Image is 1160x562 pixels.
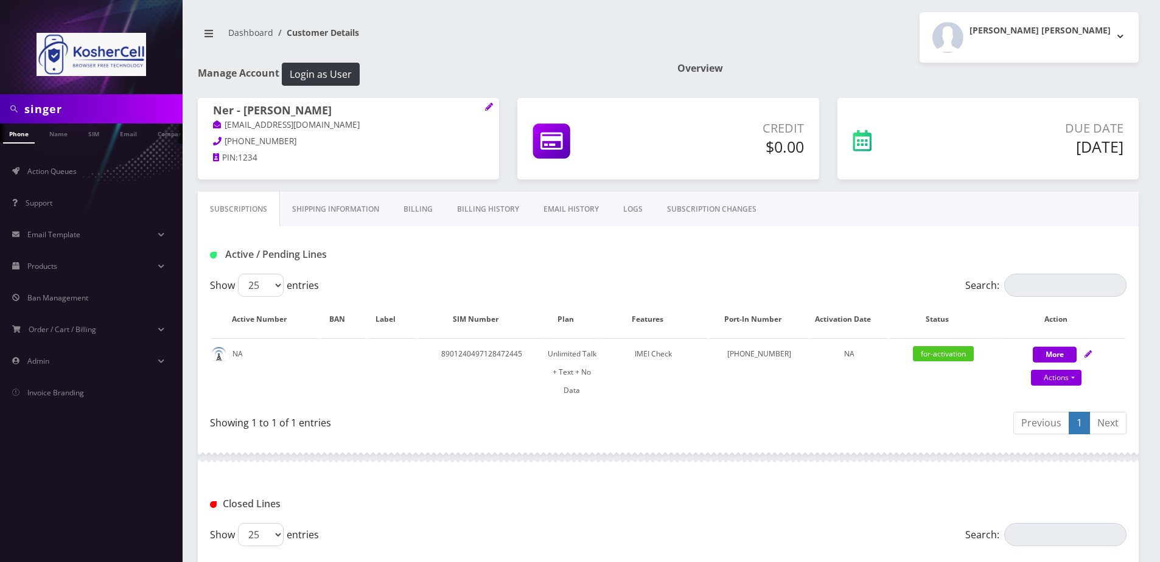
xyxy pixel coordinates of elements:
[43,123,74,142] a: Name
[152,123,192,142] a: Company
[211,338,320,406] td: NA
[999,302,1125,337] th: Action: activate to sort column ascending
[273,26,359,39] li: Customer Details
[211,302,320,337] th: Active Number: activate to sort column ascending
[238,274,284,297] select: Showentries
[531,192,611,227] a: EMAIL HISTORY
[1069,412,1090,434] a: 1
[228,27,273,38] a: Dashboard
[27,261,57,271] span: Products
[418,302,545,337] th: SIM Number: activate to sort column ascending
[949,119,1123,137] p: Due Date
[213,152,238,164] a: PIN:
[198,63,659,86] h1: Manage Account
[114,123,143,142] a: Email
[280,192,391,227] a: Shipping Information
[24,97,180,120] input: Search in Company
[913,346,974,361] span: for-activation
[546,302,598,337] th: Plan: activate to sort column ascending
[1033,347,1077,363] button: More
[709,338,809,406] td: [PHONE_NUMBER]
[210,252,217,258] img: Active / Pending Lines
[198,192,280,227] a: Subscriptions
[810,302,888,337] th: Activation Date: activate to sort column ascending
[3,123,35,144] a: Phone
[210,411,659,430] div: Showing 1 to 1 of 1 entries
[210,498,503,510] h1: Closed Lines
[37,33,146,76] img: KosherCell
[391,192,445,227] a: Billing
[920,12,1139,63] button: [PERSON_NAME] [PERSON_NAME]
[198,20,659,55] nav: breadcrumb
[949,137,1123,156] h5: [DATE]
[677,63,1139,74] h1: Overview
[965,274,1127,297] label: Search:
[210,274,319,297] label: Show entries
[225,136,296,147] span: [PHONE_NUMBER]
[321,302,365,337] th: BAN: activate to sort column ascending
[26,198,52,208] span: Support
[418,338,545,406] td: 8901240497128472445
[238,523,284,546] select: Showentries
[611,192,655,227] a: LOGS
[27,293,88,303] span: Ban Management
[1031,370,1081,386] a: Actions
[27,387,84,398] span: Invoice Branding
[965,523,1127,546] label: Search:
[29,324,96,335] span: Order / Cart / Billing
[27,229,80,240] span: Email Template
[1004,274,1127,297] input: Search:
[213,119,360,131] a: [EMAIL_ADDRESS][DOMAIN_NAME]
[82,123,105,142] a: SIM
[238,152,257,163] span: 1234
[970,26,1111,36] h2: [PERSON_NAME] [PERSON_NAME]
[282,63,360,86] button: Login as User
[546,338,598,406] td: Unlimited Talk + Text + No Data
[445,192,531,227] a: Billing History
[210,523,319,546] label: Show entries
[211,347,226,362] img: default.png
[709,302,809,337] th: Port-In Number: activate to sort column ascending
[844,349,854,359] span: NA
[366,302,417,337] th: Label: activate to sort column ascending
[279,66,360,80] a: Login as User
[210,249,503,260] h1: Active / Pending Lines
[1089,412,1127,434] a: Next
[599,302,708,337] th: Features: activate to sort column ascending
[213,104,484,119] h1: Ner - [PERSON_NAME]
[889,302,998,337] th: Status: activate to sort column ascending
[653,119,803,137] p: Credit
[210,501,217,508] img: Closed Lines
[27,356,49,366] span: Admin
[599,345,708,363] div: IMEI Check
[27,166,77,176] span: Action Queues
[1004,523,1127,546] input: Search:
[1013,412,1069,434] a: Previous
[653,137,803,156] h5: $0.00
[655,192,769,227] a: SUBSCRIPTION CHANGES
